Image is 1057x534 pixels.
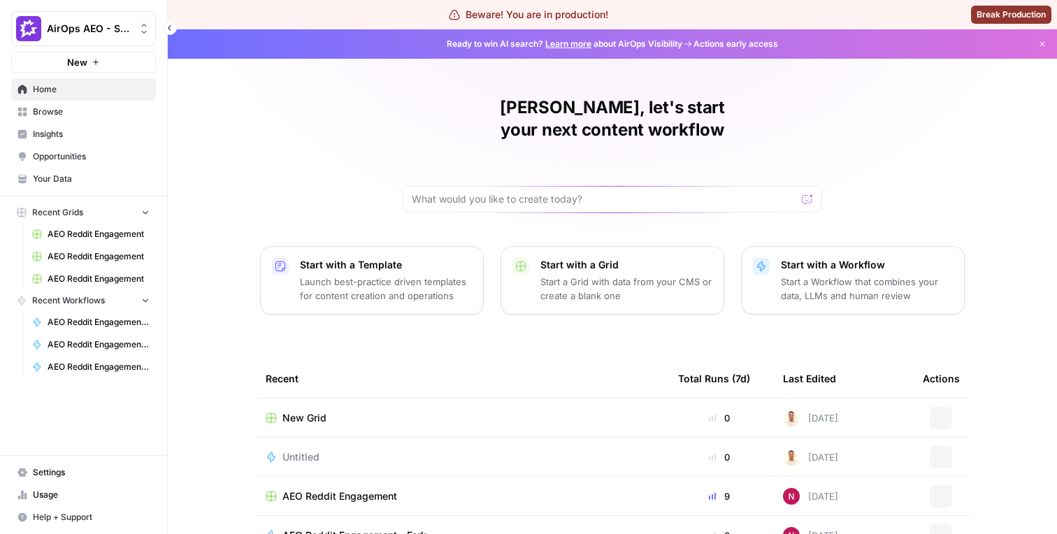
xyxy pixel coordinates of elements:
[282,450,319,464] span: Untitled
[32,206,83,219] span: Recent Grids
[266,489,656,503] a: AEO Reddit Engagement
[33,489,150,501] span: Usage
[783,410,838,426] div: [DATE]
[501,246,724,315] button: Start with a GridStart a Grid with data from your CMS or create a blank one
[678,359,750,398] div: Total Runs (7d)
[33,466,150,479] span: Settings
[48,338,150,351] span: AEO Reddit Engagement - Fork
[781,275,953,303] p: Start a Workflow that combines your data, LLMs and human review
[678,450,761,464] div: 0
[447,38,682,50] span: Ready to win AI search? about AirOps Visibility
[48,361,150,373] span: AEO Reddit Engagement - Fork
[33,173,150,185] span: Your Data
[11,461,156,484] a: Settings
[300,275,472,303] p: Launch best-practice driven templates for content creation and operations
[282,411,326,425] span: New Grid
[11,168,156,190] a: Your Data
[48,228,150,240] span: AEO Reddit Engagement
[26,333,156,356] a: AEO Reddit Engagement - Fork
[26,245,156,268] a: AEO Reddit Engagement
[741,246,965,315] button: Start with a WorkflowStart a Workflow that combines your data, LLMs and human review
[266,450,656,464] a: Untitled
[67,55,87,69] span: New
[282,489,397,503] span: AEO Reddit Engagement
[678,489,761,503] div: 9
[11,145,156,168] a: Opportunities
[781,258,953,272] p: Start with a Workflow
[11,202,156,223] button: Recent Grids
[540,275,712,303] p: Start a Grid with data from your CMS or create a blank one
[783,488,800,505] img: 809rsgs8fojgkhnibtwc28oh1nli
[11,52,156,73] button: New
[26,268,156,290] a: AEO Reddit Engagement
[11,101,156,123] a: Browse
[33,106,150,118] span: Browse
[783,449,838,466] div: [DATE]
[266,359,656,398] div: Recent
[783,410,800,426] img: n02y6dxk2kpdk487jkjae1zkvp35
[32,294,105,307] span: Recent Workflows
[783,359,836,398] div: Last Edited
[545,38,591,49] a: Learn more
[48,273,150,285] span: AEO Reddit Engagement
[403,96,822,141] h1: [PERSON_NAME], let's start your next content workflow
[977,8,1046,21] span: Break Production
[16,16,41,41] img: AirOps AEO - Single Brand (Gong) Logo
[678,411,761,425] div: 0
[783,449,800,466] img: n02y6dxk2kpdk487jkjae1zkvp35
[11,484,156,506] a: Usage
[300,258,472,272] p: Start with a Template
[783,488,838,505] div: [DATE]
[11,123,156,145] a: Insights
[412,192,796,206] input: What would you like to create today?
[33,83,150,96] span: Home
[693,38,778,50] span: Actions early access
[47,22,131,36] span: AirOps AEO - Single Brand (Gong)
[266,411,656,425] a: New Grid
[11,290,156,311] button: Recent Workflows
[48,250,150,263] span: AEO Reddit Engagement
[260,246,484,315] button: Start with a TemplateLaunch best-practice driven templates for content creation and operations
[449,8,608,22] div: Beware! You are in production!
[540,258,712,272] p: Start with a Grid
[26,223,156,245] a: AEO Reddit Engagement
[11,506,156,528] button: Help + Support
[33,150,150,163] span: Opportunities
[33,128,150,140] span: Insights
[48,316,150,329] span: AEO Reddit Engagement - Fork
[33,511,150,524] span: Help + Support
[923,359,960,398] div: Actions
[26,356,156,378] a: AEO Reddit Engagement - Fork
[971,6,1051,24] button: Break Production
[11,78,156,101] a: Home
[11,11,156,46] button: Workspace: AirOps AEO - Single Brand (Gong)
[26,311,156,333] a: AEO Reddit Engagement - Fork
